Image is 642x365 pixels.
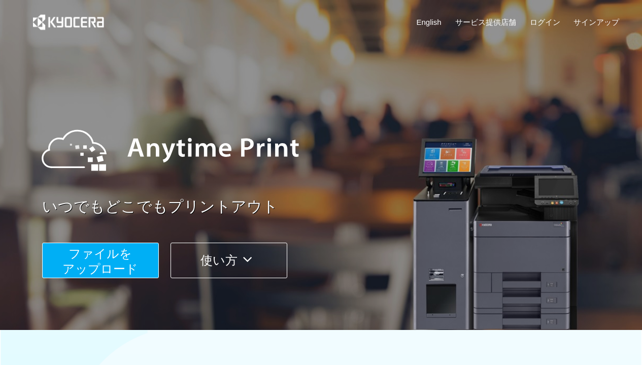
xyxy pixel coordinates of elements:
a: サインアップ [573,17,619,27]
a: いつでもどこでもプリントアウト [42,196,626,218]
span: ファイルを ​​アップロード [62,247,138,276]
button: 使い方 [171,243,287,278]
a: ログイン [530,17,560,27]
a: サービス提供店舗 [455,17,516,27]
button: ファイルを​​アップロード [42,243,159,278]
a: English [417,17,442,27]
